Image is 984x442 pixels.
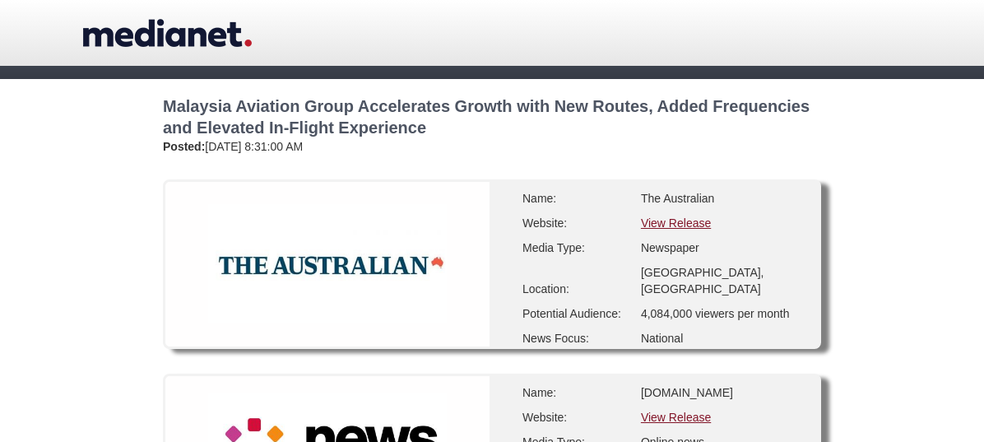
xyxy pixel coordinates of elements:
[163,95,821,138] h2: Malaysia Aviation Group Accelerates Growth with New Routes, Added Frequencies and Elevated In-Fli...
[641,190,805,207] div: The Australian
[641,384,805,401] div: [DOMAIN_NAME]
[522,409,629,426] div: Website:
[641,305,805,322] div: 4,084,000 viewers per month
[522,330,629,347] div: News Focus:
[83,12,252,54] a: medianet
[522,190,629,207] div: Name:
[641,411,711,424] a: View Release
[522,305,629,322] div: Potential Audience:
[163,140,205,153] strong: Posted:
[163,138,821,155] div: [DATE] 8:31:00 AM
[641,264,805,297] div: [GEOGRAPHIC_DATA], [GEOGRAPHIC_DATA]
[641,330,805,347] div: National
[208,204,447,323] img: The Australian
[641,216,711,230] a: View Release
[522,384,629,401] div: Name:
[522,240,629,256] div: Media Type:
[641,240,805,256] div: Newspaper
[522,215,629,231] div: Website:
[522,281,629,297] div: Location:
